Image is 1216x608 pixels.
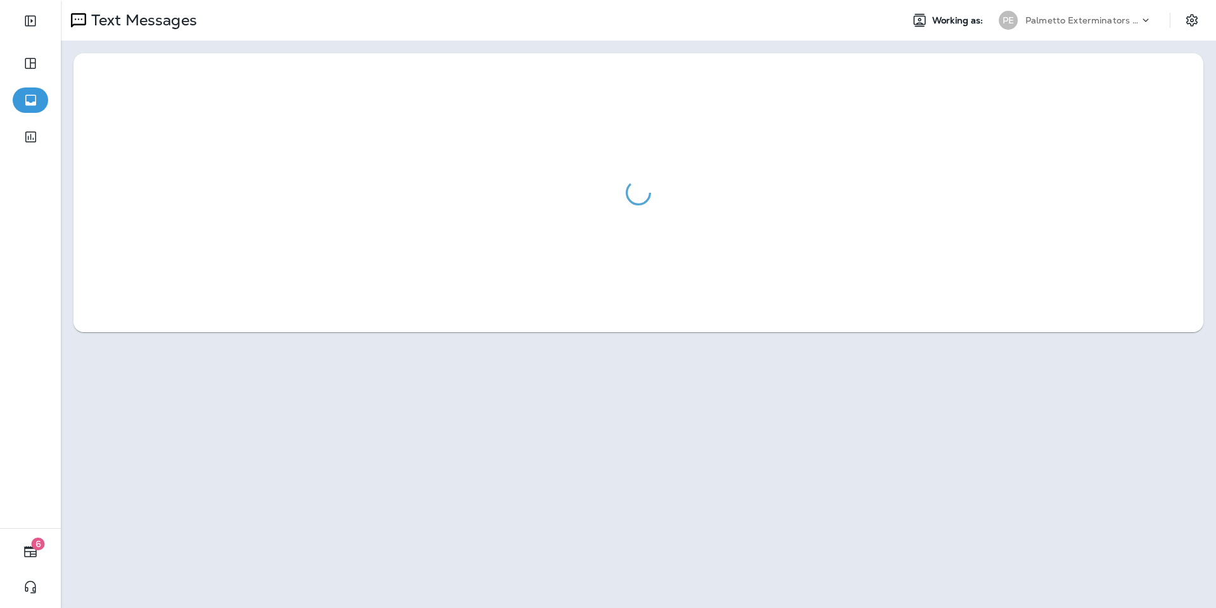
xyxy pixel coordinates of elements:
[86,11,197,30] p: Text Messages
[32,538,45,550] span: 6
[1025,15,1139,25] p: Palmetto Exterminators LLC
[1181,9,1203,32] button: Settings
[13,8,48,34] button: Expand Sidebar
[999,11,1018,30] div: PE
[13,539,48,564] button: 6
[932,15,986,26] span: Working as:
